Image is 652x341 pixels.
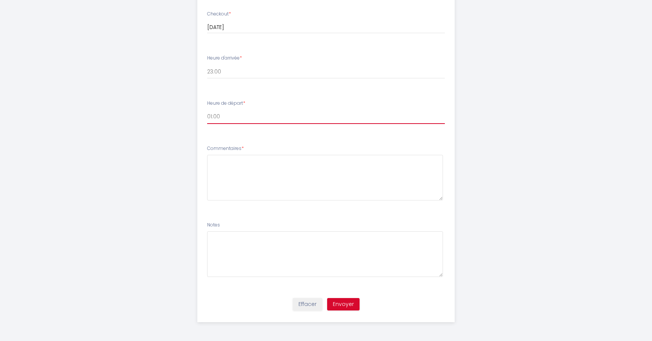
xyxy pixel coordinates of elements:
[327,298,360,311] button: Envoyer
[207,222,220,229] label: Notes
[207,145,244,152] label: Commentaires
[207,55,242,62] label: Heure d'arrivée
[207,100,245,107] label: Heure de départ
[207,11,231,18] label: Checkout
[293,298,322,311] button: Effacer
